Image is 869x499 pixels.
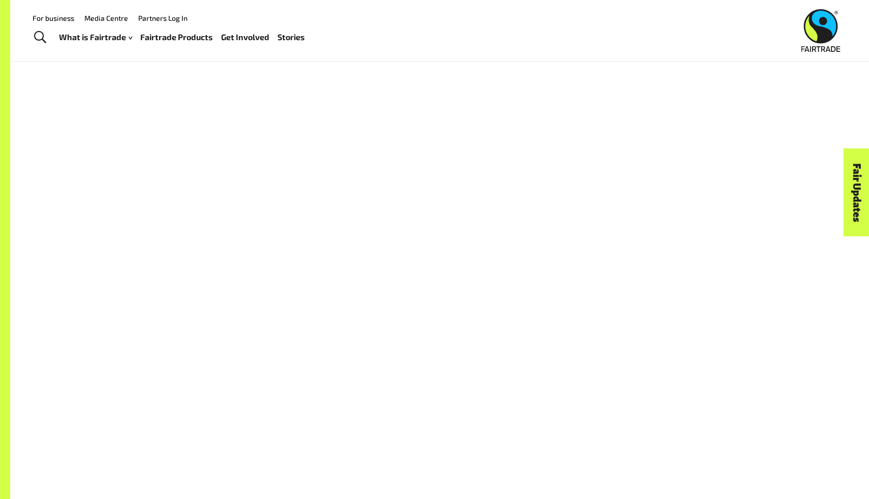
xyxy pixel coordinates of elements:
[221,30,269,45] a: Get Involved
[277,30,305,45] a: Stories
[33,14,74,22] a: For business
[84,14,128,22] a: Media Centre
[140,30,213,45] a: Fairtrade Products
[138,14,188,22] a: Partners Log In
[59,30,132,45] a: What is Fairtrade
[801,9,841,52] img: Fairtrade Australia New Zealand logo
[27,25,52,50] a: Toggle Search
